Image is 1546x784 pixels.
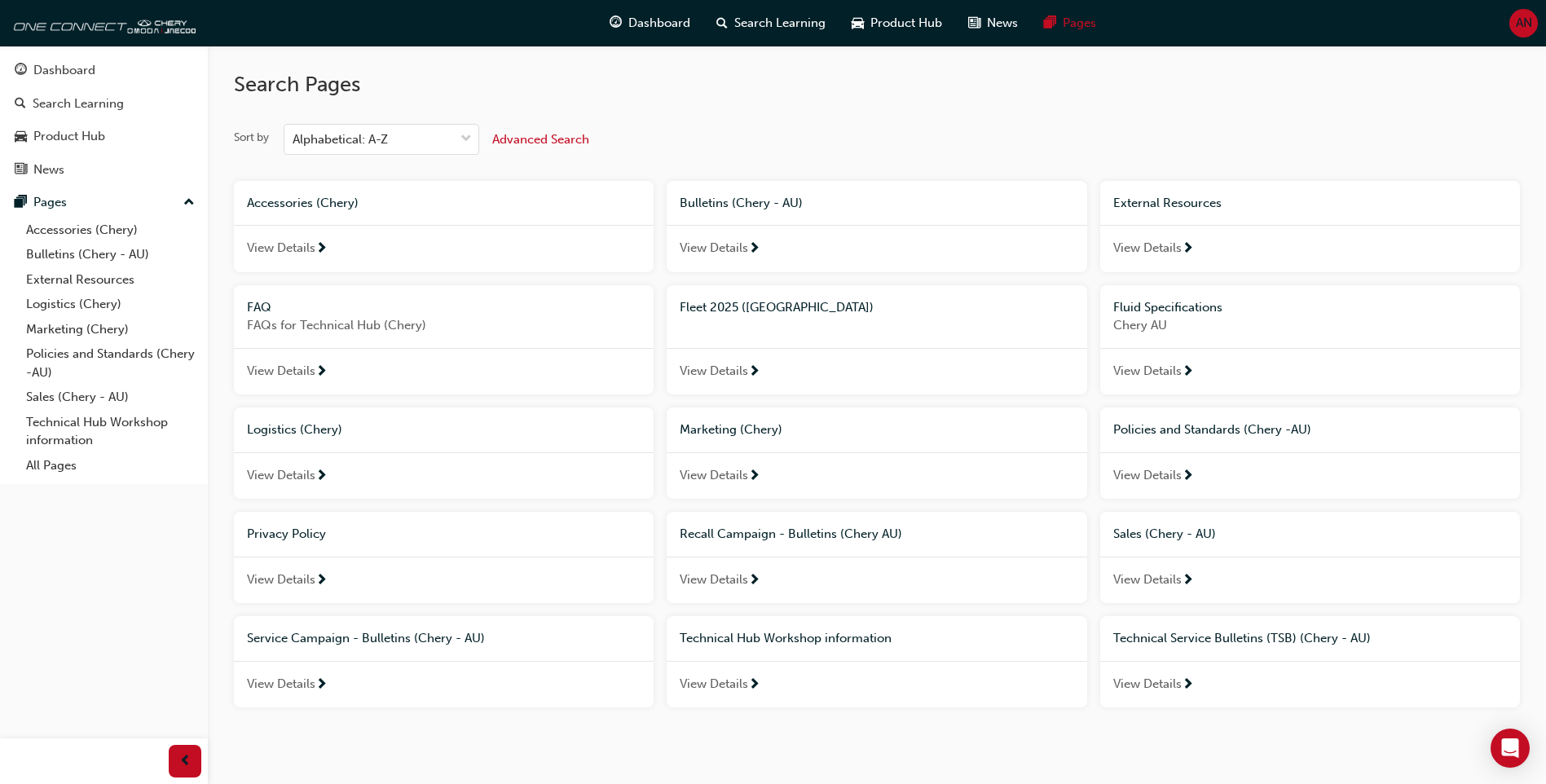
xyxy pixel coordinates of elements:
[680,675,748,694] span: View Details
[1100,407,1520,499] a: Policies and Standards (Chery -AU)View Details
[247,316,641,335] span: FAQs for Technical Hub (Chery)
[680,300,874,315] span: Fleet 2025 ([GEOGRAPHIC_DATA])
[20,218,201,243] a: Accessories (Chery)
[247,570,315,589] span: View Details
[247,422,342,437] span: Logistics (Chery)
[1113,631,1371,645] span: Technical Service Bulletins (TSB) (Chery - AU)
[597,7,703,40] a: guage-iconDashboard
[8,7,196,39] img: oneconnect
[33,95,124,113] div: Search Learning
[234,72,1520,98] h2: Search Pages
[1113,196,1222,210] span: External Resources
[1100,616,1520,707] a: Technical Service Bulletins (TSB) (Chery - AU)View Details
[247,196,359,210] span: Accessories (Chery)
[680,239,748,258] span: View Details
[7,52,201,187] button: DashboardSearch LearningProduct HubNews
[667,407,1086,499] a: Marketing (Chery)View Details
[20,267,201,293] a: External Resources
[870,14,942,33] span: Product Hub
[667,181,1086,272] a: Bulletins (Chery - AU)View Details
[315,678,328,693] span: next-icon
[20,242,201,267] a: Bulletins (Chery - AU)
[1182,365,1194,380] span: next-icon
[1516,14,1532,33] span: AN
[716,13,728,33] span: search-icon
[1182,242,1194,257] span: next-icon
[667,285,1086,395] a: Fleet 2025 ([GEOGRAPHIC_DATA])View Details
[20,453,201,478] a: All Pages
[247,300,271,315] span: FAQ
[610,13,622,33] span: guage-icon
[247,675,315,694] span: View Details
[247,526,326,541] span: Privacy Policy
[7,55,201,86] a: Dashboard
[1100,512,1520,603] a: Sales (Chery - AU)View Details
[748,678,760,693] span: next-icon
[234,407,654,499] a: Logistics (Chery)View Details
[1100,181,1520,272] a: External ResourcesView Details
[1113,466,1182,485] span: View Details
[33,161,64,179] div: News
[179,751,192,772] span: prev-icon
[1182,678,1194,693] span: next-icon
[234,130,269,146] div: Sort by
[315,365,328,380] span: next-icon
[680,362,748,381] span: View Details
[748,574,760,588] span: next-icon
[1182,469,1194,484] span: next-icon
[1113,362,1182,381] span: View Details
[734,14,826,33] span: Search Learning
[315,242,328,257] span: next-icon
[1100,285,1520,395] a: Fluid SpecificationsChery AUView Details
[247,362,315,381] span: View Details
[748,469,760,484] span: next-icon
[20,317,201,342] a: Marketing (Chery)
[1113,239,1182,258] span: View Details
[234,616,654,707] a: Service Campaign - Bulletins (Chery - AU)View Details
[20,292,201,317] a: Logistics (Chery)
[680,526,902,541] span: Recall Campaign - Bulletins (Chery AU)
[33,127,105,146] div: Product Hub
[1113,316,1507,335] span: Chery AU
[667,616,1086,707] a: Technical Hub Workshop informationView Details
[852,13,864,33] span: car-icon
[33,61,95,80] div: Dashboard
[15,196,27,210] span: pages-icon
[492,132,589,147] span: Advanced Search
[1113,422,1311,437] span: Policies and Standards (Chery -AU)
[1491,729,1530,768] div: Open Intercom Messenger
[15,97,26,112] span: search-icon
[680,422,782,437] span: Marketing (Chery)
[703,7,839,40] a: search-iconSearch Learning
[1113,300,1222,315] span: Fluid Specifications
[234,512,654,603] a: Privacy PolicyView Details
[315,574,328,588] span: next-icon
[20,341,201,385] a: Policies and Standards (Chery -AU)
[1113,570,1182,589] span: View Details
[667,512,1086,603] a: Recall Campaign - Bulletins (Chery AU)View Details
[492,124,589,155] button: Advanced Search
[234,285,654,395] a: FAQFAQs for Technical Hub (Chery)View Details
[247,466,315,485] span: View Details
[1063,14,1096,33] span: Pages
[680,570,748,589] span: View Details
[15,130,27,144] span: car-icon
[839,7,955,40] a: car-iconProduct Hub
[247,631,485,645] span: Service Campaign - Bulletins (Chery - AU)
[20,385,201,410] a: Sales (Chery - AU)
[680,466,748,485] span: View Details
[748,242,760,257] span: next-icon
[1113,675,1182,694] span: View Details
[7,187,201,218] button: Pages
[247,239,315,258] span: View Details
[680,196,803,210] span: Bulletins (Chery - AU)
[628,14,690,33] span: Dashboard
[968,13,980,33] span: news-icon
[680,631,892,645] span: Technical Hub Workshop information
[234,181,654,272] a: Accessories (Chery)View Details
[33,193,67,212] div: Pages
[183,192,195,214] span: up-icon
[7,89,201,119] a: Search Learning
[1113,526,1216,541] span: Sales (Chery - AU)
